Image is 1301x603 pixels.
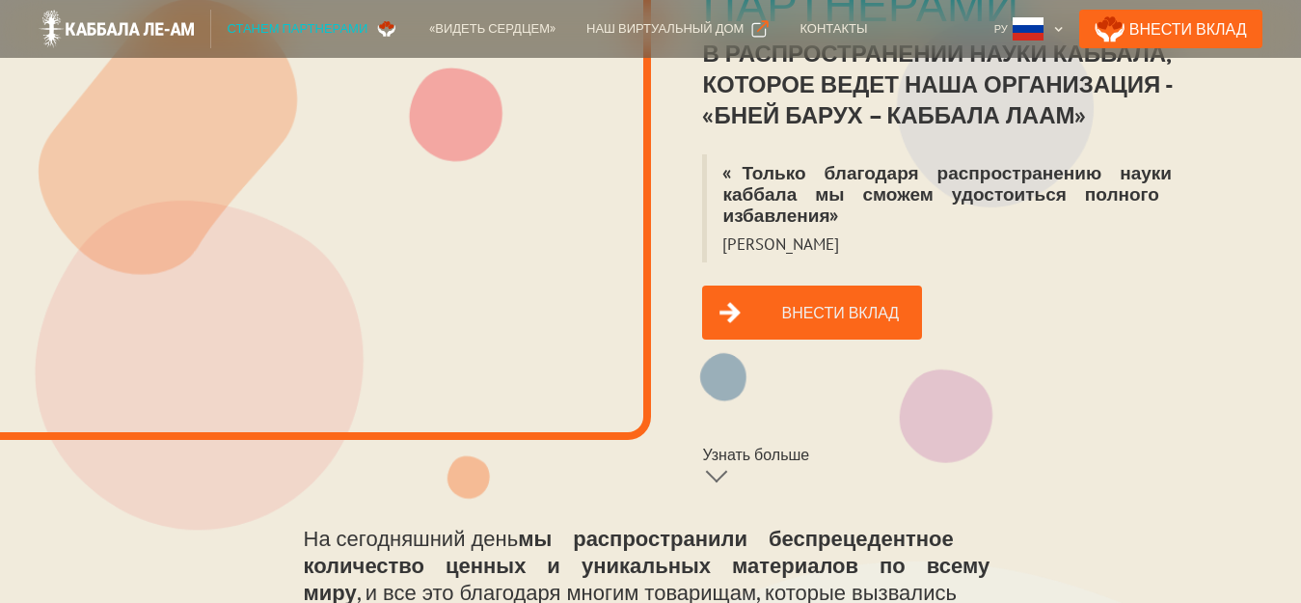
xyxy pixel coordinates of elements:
[1079,10,1262,48] a: Внести Вклад
[211,10,414,48] a: Станем партнерами
[571,10,784,48] a: Наш виртуальный дом
[702,233,854,262] blockquote: [PERSON_NAME]
[702,286,922,340] a: Внести вклад
[702,39,1249,131] div: в распространении науки каббала, которое ведет наша организация - «Бней Барух – Каббала лаАм»
[586,19,744,39] div: Наш виртуальный дом
[702,445,809,464] div: Узнать больше
[702,154,1249,233] blockquote: «Только благодаря распространению науки каббала мы сможем удостоиться полного избавления»
[800,19,867,39] div: Контакты
[414,10,571,48] a: «Видеть сердцем»
[227,19,367,39] div: Станем партнерами
[702,444,922,494] a: Узнать больше
[987,10,1071,48] div: Ру
[429,19,556,39] div: «Видеть сердцем»
[994,19,1008,39] div: Ру
[784,10,882,48] a: Контакты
